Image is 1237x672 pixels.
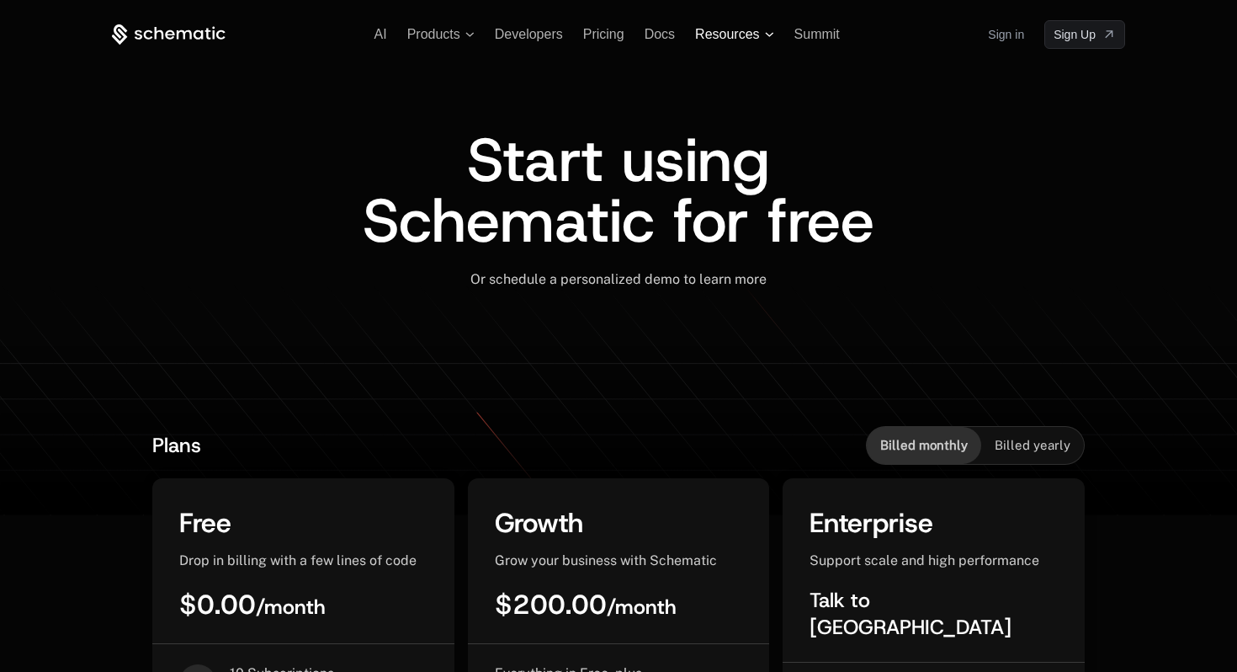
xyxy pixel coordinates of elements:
span: Talk to [GEOGRAPHIC_DATA] [810,587,1011,641]
span: Start using Schematic for free [363,120,874,261]
a: Summit [794,27,840,41]
a: [object Object] [1044,20,1125,49]
span: Drop in billing with a few lines of code [179,552,417,568]
span: Enterprise [810,505,933,541]
span: Plans [152,432,201,459]
span: Or schedule a personalized demo to learn more [470,271,767,287]
span: $200.00 [495,587,677,622]
a: AI [374,27,387,41]
span: Free [179,505,231,541]
span: Sign Up [1054,26,1096,43]
span: $0.00 [179,587,326,622]
span: Billed yearly [995,437,1070,454]
sub: / month [256,594,326,621]
span: Growth [495,505,583,541]
a: Sign in [988,21,1024,48]
a: Developers [495,27,563,41]
a: Docs [645,27,675,41]
a: Pricing [583,27,624,41]
span: Support scale and high performance [810,552,1039,568]
span: Resources [695,27,759,42]
sub: / month [607,594,677,621]
span: Grow your business with Schematic [495,552,717,568]
span: Products [407,27,460,42]
span: Billed monthly [880,437,968,454]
